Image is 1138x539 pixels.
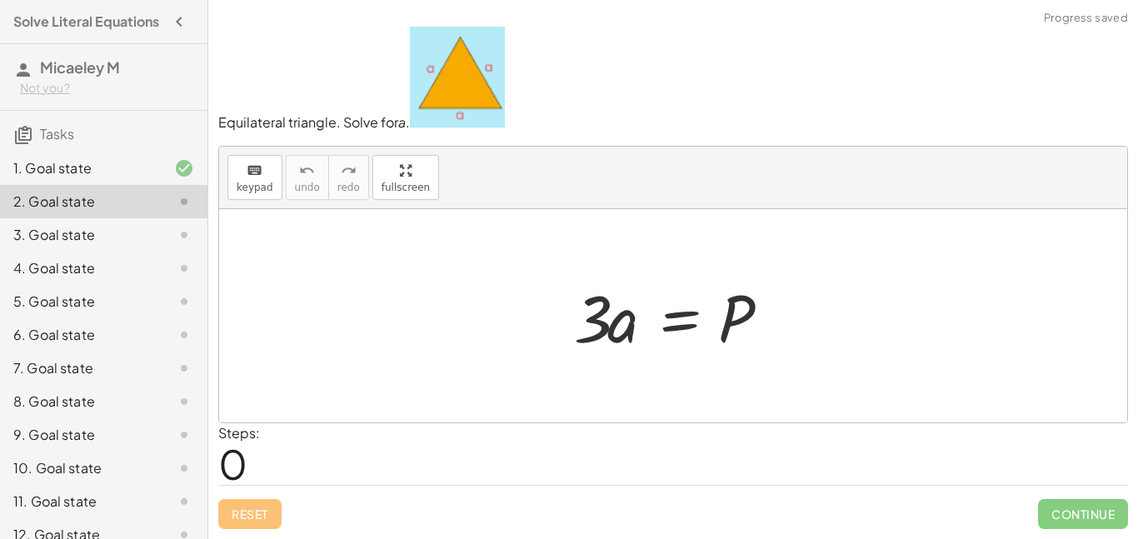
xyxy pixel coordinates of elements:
[13,458,147,478] div: 10. Goal state
[174,358,194,378] i: Task not started.
[13,12,159,32] h4: Solve Literal Equations
[13,258,147,278] div: 4. Goal state
[174,158,194,178] i: Task finished and correct.
[410,27,505,127] img: b37f4e6e98c959e38d48401526e9a555b32877fa729870ab90338c9313e647fd.png
[174,292,194,312] i: Task not started.
[398,113,406,131] em: a
[295,182,320,193] span: undo
[218,438,247,489] span: 0
[174,392,194,412] i: Task not started.
[328,155,369,200] button: redoredo
[13,358,147,378] div: 7. Goal state
[174,492,194,512] i: Task not started.
[1044,10,1128,27] span: Progress saved
[341,161,357,181] i: redo
[13,292,147,312] div: 5. Goal state
[13,425,147,445] div: 9. Goal state
[174,225,194,245] i: Task not started.
[174,425,194,445] i: Task not started.
[13,192,147,212] div: 2. Goal state
[13,158,147,178] div: 1. Goal state
[382,182,430,193] span: fullscreen
[13,392,147,412] div: 8. Goal state
[337,182,360,193] span: redo
[40,125,74,142] span: Tasks
[174,458,194,478] i: Task not started.
[299,161,315,181] i: undo
[13,325,147,345] div: 6. Goal state
[13,492,147,512] div: 11. Goal state
[174,192,194,212] i: Task not started.
[40,57,120,77] span: Micaeley M
[218,27,1128,132] p: Equilateral triangle. Solve for .
[174,258,194,278] i: Task not started.
[372,155,439,200] button: fullscreen
[237,182,273,193] span: keypad
[174,325,194,345] i: Task not started.
[218,424,260,442] label: Steps:
[247,161,262,181] i: keyboard
[227,155,282,200] button: keyboardkeypad
[286,155,329,200] button: undoundo
[13,225,147,245] div: 3. Goal state
[20,80,194,97] div: Not you?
